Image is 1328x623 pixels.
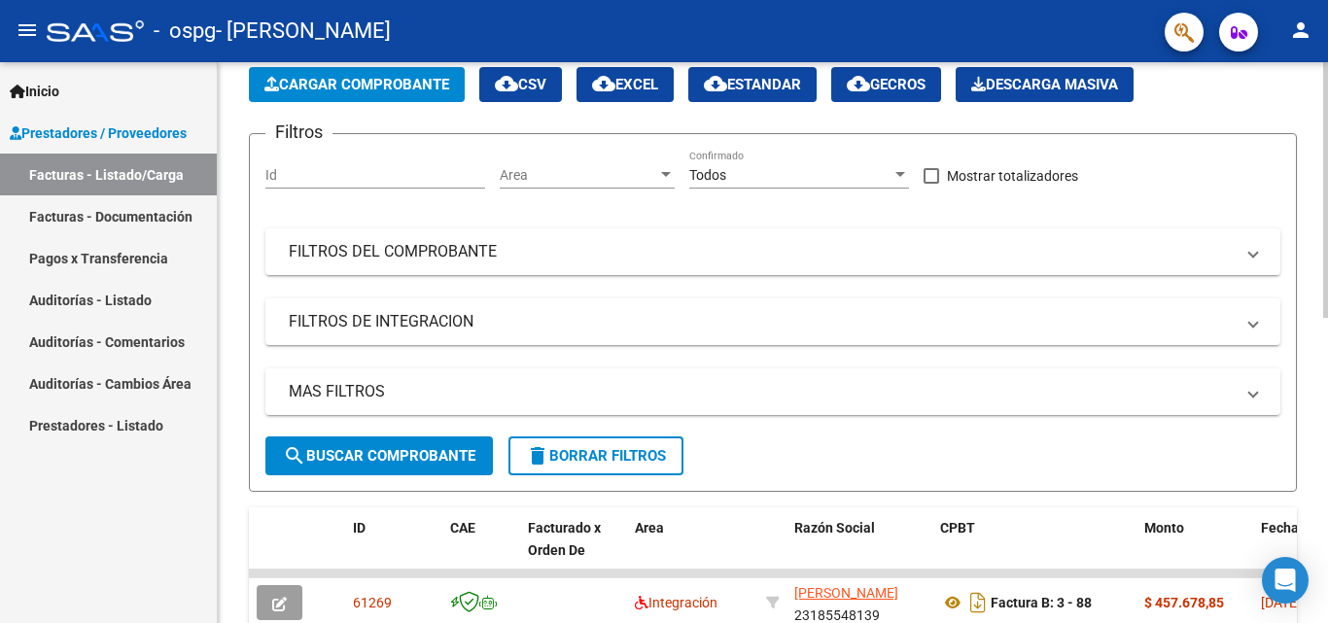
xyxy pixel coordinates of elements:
[216,10,391,52] span: - [PERSON_NAME]
[264,76,449,93] span: Cargar Comprobante
[508,436,683,475] button: Borrar Filtros
[345,507,442,593] datatable-header-cell: ID
[289,241,1234,262] mat-panel-title: FILTROS DEL COMPROBANTE
[956,67,1134,102] app-download-masive: Descarga masiva de comprobantes (adjuntos)
[495,72,518,95] mat-icon: cloud_download
[283,444,306,467] mat-icon: search
[495,76,546,93] span: CSV
[689,167,726,183] span: Todos
[265,368,1280,415] mat-expansion-panel-header: MAS FILTROS
[794,585,898,601] span: [PERSON_NAME]
[528,520,601,558] span: Facturado x Orden De
[10,81,59,102] span: Inicio
[947,164,1078,188] span: Mostrar totalizadores
[965,587,991,618] i: Descargar documento
[520,507,627,593] datatable-header-cell: Facturado x Orden De
[265,298,1280,345] mat-expansion-panel-header: FILTROS DE INTEGRACION
[154,10,216,52] span: - ospg
[794,582,925,623] div: 23185548139
[353,520,366,536] span: ID
[577,67,674,102] button: EXCEL
[265,228,1280,275] mat-expansion-panel-header: FILTROS DEL COMPROBANTE
[991,595,1092,610] strong: Factura B: 3 - 88
[450,520,475,536] span: CAE
[500,167,657,184] span: Area
[704,72,727,95] mat-icon: cloud_download
[956,67,1134,102] button: Descarga Masiva
[526,447,666,465] span: Borrar Filtros
[249,67,465,102] button: Cargar Comprobante
[932,507,1136,593] datatable-header-cell: CPBT
[1144,595,1224,610] strong: $ 457.678,85
[289,381,1234,402] mat-panel-title: MAS FILTROS
[1261,595,1301,610] span: [DATE]
[10,122,187,144] span: Prestadores / Proveedores
[265,119,332,146] h3: Filtros
[831,67,941,102] button: Gecros
[442,507,520,593] datatable-header-cell: CAE
[794,520,875,536] span: Razón Social
[1289,18,1312,42] mat-icon: person
[635,595,717,610] span: Integración
[786,507,932,593] datatable-header-cell: Razón Social
[16,18,39,42] mat-icon: menu
[704,76,801,93] span: Estandar
[265,436,493,475] button: Buscar Comprobante
[1144,520,1184,536] span: Monto
[627,507,758,593] datatable-header-cell: Area
[479,67,562,102] button: CSV
[592,76,658,93] span: EXCEL
[353,595,392,610] span: 61269
[1136,507,1253,593] datatable-header-cell: Monto
[635,520,664,536] span: Area
[592,72,615,95] mat-icon: cloud_download
[1262,557,1309,604] div: Open Intercom Messenger
[971,76,1118,93] span: Descarga Masiva
[688,67,817,102] button: Estandar
[526,444,549,467] mat-icon: delete
[283,447,475,465] span: Buscar Comprobante
[940,520,975,536] span: CPBT
[847,72,870,95] mat-icon: cloud_download
[847,76,926,93] span: Gecros
[289,311,1234,332] mat-panel-title: FILTROS DE INTEGRACION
